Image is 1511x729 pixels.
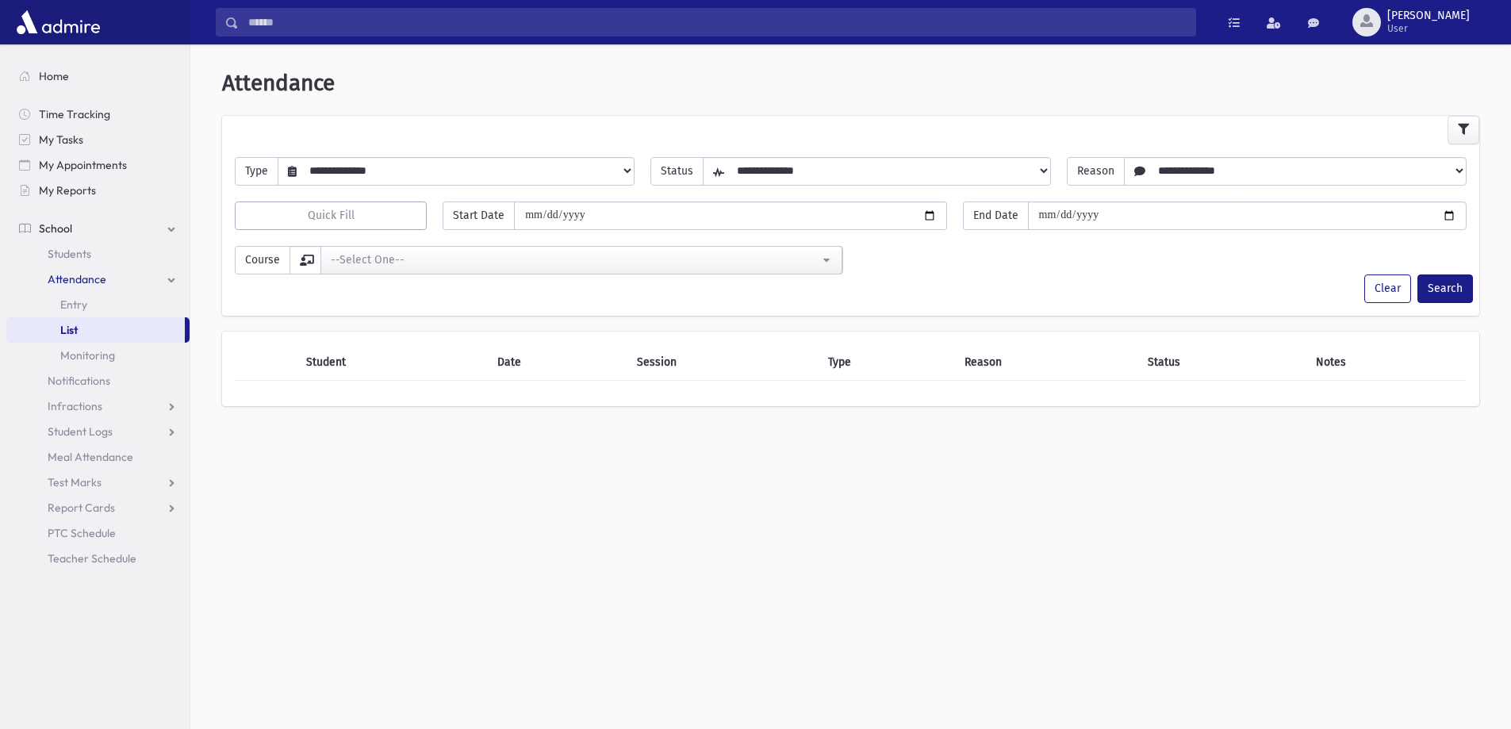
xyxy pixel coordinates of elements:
[48,450,133,464] span: Meal Attendance
[6,343,190,368] a: Monitoring
[955,344,1138,381] th: Reason
[235,157,278,186] span: Type
[963,201,1029,230] span: End Date
[39,69,69,83] span: Home
[650,157,704,186] span: Status
[1138,344,1306,381] th: Status
[48,399,102,413] span: Infractions
[6,292,190,317] a: Entry
[6,419,190,444] a: Student Logs
[48,424,113,439] span: Student Logs
[819,344,956,381] th: Type
[39,221,72,236] span: School
[48,501,115,515] span: Report Cards
[297,344,488,381] th: Student
[6,178,190,203] a: My Reports
[1364,274,1411,303] button: Clear
[6,216,190,241] a: School
[331,251,819,268] div: --Select One--
[60,348,115,363] span: Monitoring
[39,183,96,198] span: My Reports
[1306,344,1467,381] th: Notes
[308,209,355,222] span: Quick Fill
[60,297,87,312] span: Entry
[48,374,110,388] span: Notifications
[1067,157,1125,186] span: Reason
[6,470,190,495] a: Test Marks
[48,475,102,489] span: Test Marks
[320,246,842,274] button: --Select One--
[6,444,190,470] a: Meal Attendance
[1387,22,1470,35] span: User
[1387,10,1470,22] span: [PERSON_NAME]
[48,272,106,286] span: Attendance
[239,8,1195,36] input: Search
[6,495,190,520] a: Report Cards
[6,127,190,152] a: My Tasks
[235,246,290,274] span: Course
[60,323,78,337] span: List
[48,247,91,261] span: Students
[6,152,190,178] a: My Appointments
[48,526,116,540] span: PTC Schedule
[235,201,427,230] button: Quick Fill
[443,201,515,230] span: Start Date
[222,70,335,96] span: Attendance
[39,107,110,121] span: Time Tracking
[48,551,136,566] span: Teacher Schedule
[6,267,190,292] a: Attendance
[39,132,83,147] span: My Tasks
[6,102,190,127] a: Time Tracking
[6,520,190,546] a: PTC Schedule
[488,344,627,381] th: Date
[6,368,190,393] a: Notifications
[6,63,190,89] a: Home
[627,344,819,381] th: Session
[6,317,185,343] a: List
[1417,274,1473,303] button: Search
[39,158,127,172] span: My Appointments
[13,6,104,38] img: AdmirePro
[6,393,190,419] a: Infractions
[6,241,190,267] a: Students
[6,546,190,571] a: Teacher Schedule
